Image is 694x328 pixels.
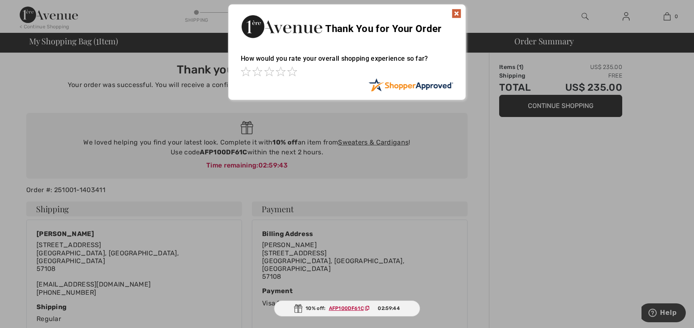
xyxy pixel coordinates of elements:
img: x [452,9,461,18]
img: Gift.svg [294,304,302,313]
span: 02:59:44 [378,305,400,312]
ins: AFP100DF61C [329,305,364,311]
div: 10% off: [274,300,420,317]
span: Help [18,6,35,13]
div: How would you rate your overall shopping experience so far? [241,46,453,78]
span: Thank You for Your Order [325,23,441,34]
img: Thank You for Your Order [241,13,323,40]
